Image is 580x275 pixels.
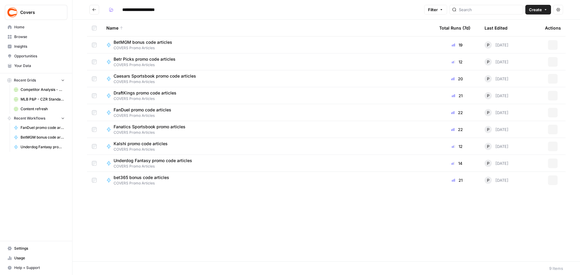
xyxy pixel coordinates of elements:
[439,143,475,149] div: 12
[5,22,67,32] a: Home
[21,135,65,140] span: BetMGM bonus code articles
[14,24,65,30] span: Home
[106,39,430,51] a: BetMGM bonus code articlesCOVERS Promo Articles
[14,34,65,40] span: Browse
[487,126,489,133] span: P
[14,63,65,69] span: Your Data
[487,93,489,99] span: P
[106,141,430,152] a: Kalshi promo code articlesCOVERS Promo Articles
[21,125,65,130] span: FanDuel promo code articles
[114,96,181,101] span: COVERS Promo Articles
[487,59,489,65] span: P
[114,56,176,62] span: Betr Picks promo code articles
[485,160,508,167] div: [DATE]
[114,164,197,169] span: COVERS Promo Articles
[439,76,475,82] div: 20
[11,85,67,94] a: Competitor Analysis - URL Specific Grid
[106,20,430,36] div: Name
[545,20,561,36] div: Actions
[114,147,172,152] span: COVERS Promo Articles
[11,142,67,152] a: Underdog Fantasy promo code articles
[14,44,65,49] span: Insights
[14,255,65,261] span: Usage
[485,41,508,49] div: [DATE]
[114,174,169,181] span: bet365 bonus code articles
[106,174,430,186] a: bet365 bonus code articlesCOVERS Promo Articles
[114,45,177,51] span: COVERS Promo Articles
[114,141,168,147] span: Kalshi promo code articles
[487,42,489,48] span: P
[487,76,489,82] span: P
[485,92,508,99] div: [DATE]
[424,5,447,14] button: Filter
[485,75,508,82] div: [DATE]
[487,110,489,116] span: P
[21,97,65,102] span: MLB P&P - CZR Standard (Production) Grid
[439,20,470,36] div: Total Runs (7d)
[114,39,172,45] span: BetMGM bonus code articles
[20,9,57,15] span: Covers
[5,114,67,123] button: Recent Workflows
[114,73,196,79] span: Caesars Sportsbook promo code articles
[439,126,475,133] div: 22
[525,5,551,14] button: Create
[5,61,67,71] a: Your Data
[114,107,171,113] span: FanDuel promo code articles
[106,90,430,101] a: DraftKings promo code articlesCOVERS Promo Articles
[114,124,185,130] span: Fanatics Sportsbook promo articles
[21,106,65,112] span: Content refresh
[106,73,430,85] a: Caesars Sportsbook promo code articlesCOVERS Promo Articles
[89,5,99,14] button: Go back
[439,93,475,99] div: 21
[21,87,65,92] span: Competitor Analysis - URL Specific Grid
[428,7,438,13] span: Filter
[439,160,475,166] div: 14
[11,123,67,133] a: FanDuel promo code articles
[439,42,475,48] div: 19
[114,130,190,135] span: COVERS Promo Articles
[485,177,508,184] div: [DATE]
[5,253,67,263] a: Usage
[11,104,67,114] a: Content refresh
[459,7,520,13] input: Search
[106,56,430,68] a: Betr Picks promo code articlesCOVERS Promo Articles
[487,160,489,166] span: P
[106,124,430,135] a: Fanatics Sportsbook promo articlesCOVERS Promo Articles
[114,181,174,186] span: COVERS Promo Articles
[439,177,475,183] div: 21
[114,90,176,96] span: DraftKings promo code articles
[5,76,67,85] button: Recent Grids
[114,79,201,85] span: COVERS Promo Articles
[485,20,507,36] div: Last Edited
[485,143,508,150] div: [DATE]
[106,158,430,169] a: Underdog Fantasy promo code articlesCOVERS Promo Articles
[529,7,542,13] span: Create
[7,7,18,18] img: Covers Logo
[487,143,489,149] span: P
[11,133,67,142] a: BetMGM bonus code articles
[114,158,192,164] span: Underdog Fantasy promo code articles
[5,5,67,20] button: Workspace: Covers
[485,126,508,133] div: [DATE]
[14,265,65,270] span: Help + Support
[114,62,180,68] span: COVERS Promo Articles
[114,113,176,118] span: COVERS Promo Articles
[485,109,508,116] div: [DATE]
[14,116,45,121] span: Recent Workflows
[14,53,65,59] span: Opportunities
[14,78,36,83] span: Recent Grids
[5,42,67,51] a: Insights
[11,94,67,104] a: MLB P&P - CZR Standard (Production) Grid
[439,110,475,116] div: 22
[14,246,65,251] span: Settings
[549,265,563,271] div: 9 Items
[106,107,430,118] a: FanDuel promo code articlesCOVERS Promo Articles
[485,58,508,66] div: [DATE]
[487,177,489,183] span: P
[5,263,67,273] button: Help + Support
[439,59,475,65] div: 12
[5,51,67,61] a: Opportunities
[5,32,67,42] a: Browse
[21,144,65,150] span: Underdog Fantasy promo code articles
[5,244,67,253] a: Settings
